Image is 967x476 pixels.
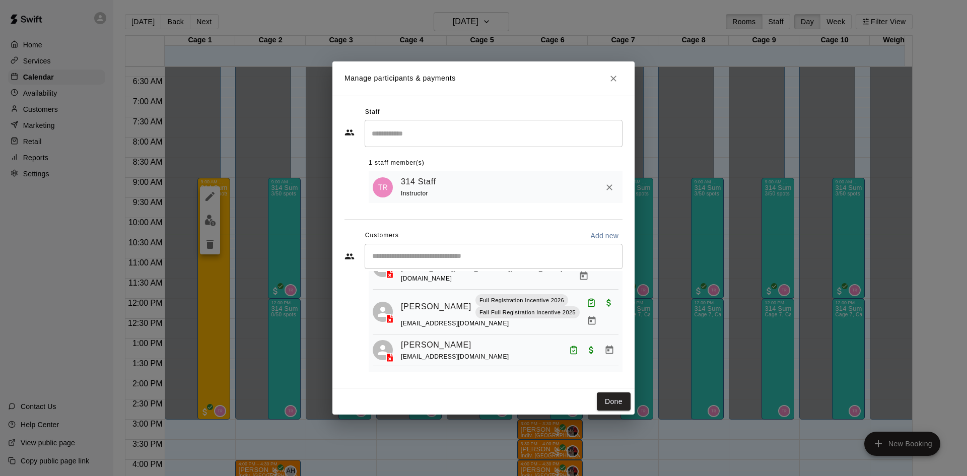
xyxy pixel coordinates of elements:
[344,127,355,138] svg: Staff
[401,370,544,383] a: [PERSON_NAME] [PERSON_NAME]
[401,338,471,352] a: [PERSON_NAME]
[604,70,623,88] button: Close
[365,244,623,269] div: Start typing to search customers...
[565,342,582,359] button: Attended
[600,298,618,306] span: Paid with Card
[369,155,425,171] span: 1 staff member(s)
[586,228,623,244] button: Add new
[479,296,564,305] p: Full Registration Incentive 2026
[582,345,600,354] span: Paid with Card
[365,228,399,244] span: Customers
[373,302,393,322] div: Beckett Martin
[575,267,593,285] button: Manage bookings & payment
[597,392,631,411] button: Done
[401,264,563,282] span: [PERSON_NAME][EMAIL_ADDRESS][PERSON_NAME][DOMAIN_NAME]
[365,120,623,147] div: Search staff
[373,177,393,197] img: 314 Staff
[401,320,509,327] span: [EMAIL_ADDRESS][DOMAIN_NAME]
[401,353,509,360] span: [EMAIL_ADDRESS][DOMAIN_NAME]
[373,340,393,360] div: Caleb Schott
[401,190,428,197] span: Instructor
[401,300,471,313] a: [PERSON_NAME]
[401,175,436,188] a: 314 Staff
[590,231,618,241] p: Add new
[600,341,618,359] button: Manage bookings & payment
[344,73,456,84] p: Manage participants & payments
[365,104,380,120] span: Staff
[344,251,355,261] svg: Customers
[479,308,576,317] p: Fall Full Registration Incentive 2025
[600,178,618,196] button: Remove
[583,294,600,311] button: Attended
[583,312,601,330] button: Manage bookings & payment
